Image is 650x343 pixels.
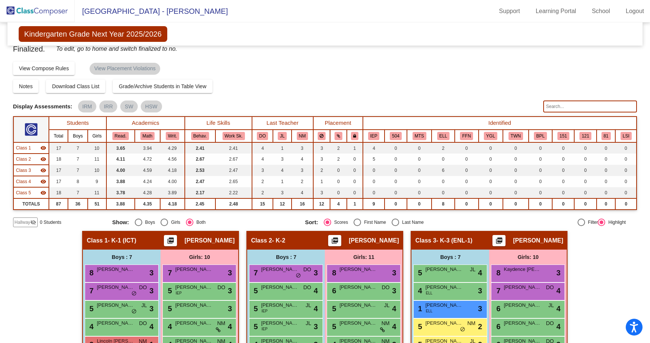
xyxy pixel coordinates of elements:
button: Print Students Details [328,235,341,246]
button: 151 [557,132,569,140]
td: 0 [479,154,503,165]
td: 2.67 [215,154,252,165]
mat-icon: picture_as_pdf [495,237,504,247]
td: 2.53 [185,165,215,176]
td: 2.47 [185,176,215,187]
td: 4.29 [160,142,184,154]
button: View Compose Rules [13,62,75,75]
td: 0 [407,165,432,176]
td: 0 [363,176,385,187]
td: 0 [597,176,615,187]
div: Scores [331,219,348,226]
th: English Language Learner [432,130,454,142]
span: 3 [149,267,153,278]
td: Stephen Burns - K-1 (ICT) [13,142,49,154]
button: Writ. [166,132,179,140]
th: DonnaMarie Otto [252,130,273,142]
td: 0 [330,187,346,198]
td: 2 [313,165,330,176]
span: [PERSON_NAME] [184,237,234,244]
button: 121 [579,132,591,140]
td: 0 [479,165,503,176]
td: 0 [479,176,503,187]
span: [PERSON_NAME] [97,266,134,273]
td: 3 [273,187,291,198]
mat-icon: visibility [40,167,46,173]
td: 4.72 [135,154,161,165]
td: 18 [49,154,68,165]
span: - K-1 (ICT) [108,237,136,244]
span: To edit, go to home and switch finalized to no. [56,44,177,54]
td: 0 [597,142,615,154]
button: ELL [437,132,450,140]
td: 2 [292,176,313,187]
td: 8 [68,176,88,187]
td: 0 [432,176,454,187]
td: 0 [597,165,615,176]
td: 0 [455,165,479,176]
td: 17 [49,176,68,187]
td: 4.18 [160,165,184,176]
span: [PERSON_NAME] [513,237,563,244]
button: Read. [112,132,129,140]
td: 0 [503,142,529,154]
span: 7 [252,269,258,277]
td: 3 [273,154,291,165]
td: 7 [68,154,88,165]
td: 2.45 [185,198,215,210]
td: 4.18 [160,198,184,210]
td: 4.24 [135,176,161,187]
td: 0 [615,142,637,154]
td: 4.00 [106,165,135,176]
span: Kindergarten Grade Next Year 2025/2026 [19,26,167,42]
td: 0 [615,154,637,165]
td: 0 [574,165,596,176]
td: 4 [292,187,313,198]
td: 0 [330,176,346,187]
td: 5 [363,154,385,165]
td: 0 [529,154,552,165]
td: 1 [273,176,291,187]
td: 2.41 [185,142,215,154]
td: 2 [330,154,346,165]
td: 7 [68,142,88,154]
td: 87 [49,198,68,210]
td: 0 [552,154,574,165]
td: 0 [385,154,407,165]
span: - K-3 (ENL-1) [436,237,473,244]
td: 0 [574,142,596,154]
td: 0 [479,142,503,154]
span: 4 [478,267,482,278]
td: 7 [68,165,88,176]
td: 0 [529,176,552,187]
td: 0 [503,187,529,198]
td: 0 [615,198,637,210]
th: Academics [106,117,185,130]
span: 0 Students [40,219,61,226]
td: 0 [597,154,615,165]
td: 11 [88,187,106,198]
div: Girls: 11 [325,250,402,265]
span: [PERSON_NAME] [349,237,399,244]
span: Class 1 [16,145,31,151]
td: 0 [552,142,574,154]
span: 8 [87,269,93,277]
td: 2 [330,142,346,154]
td: TOTALS [13,198,49,210]
td: 0 [455,198,479,210]
td: 0 [385,176,407,187]
div: Boys : 7 [247,250,325,265]
th: Identified [363,117,637,130]
span: - K-2 [272,237,286,244]
td: 0 [407,187,432,198]
td: 2 [252,176,273,187]
td: 3.88 [106,198,135,210]
button: Notes [13,80,39,93]
div: Filter [585,219,598,226]
button: 504 [390,132,402,140]
td: 0 [347,165,363,176]
td: 2 [432,142,454,154]
td: 4 [363,142,385,154]
span: Show: [112,219,129,226]
td: 4.00 [160,176,184,187]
